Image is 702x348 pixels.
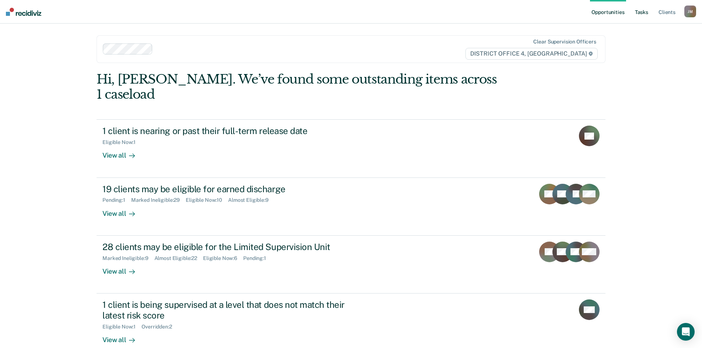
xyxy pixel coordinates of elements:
[102,139,142,145] div: Eligible Now : 1
[203,255,243,261] div: Eligible Now : 6
[684,6,696,17] div: J M
[684,6,696,17] button: JM
[102,261,144,275] div: View all
[97,178,605,236] a: 19 clients may be eligible for earned dischargePending:1Marked Ineligible:29Eligible Now:10Almost...
[102,184,361,194] div: 19 clients may be eligible for earned discharge
[102,330,144,344] div: View all
[131,197,186,203] div: Marked Ineligible : 29
[102,197,131,203] div: Pending : 1
[465,48,598,60] span: DISTRICT OFFICE 4, [GEOGRAPHIC_DATA]
[97,236,605,293] a: 28 clients may be eligible for the Limited Supervision UnitMarked Ineligible:9Almost Eligible:22E...
[102,242,361,252] div: 28 clients may be eligible for the Limited Supervision Unit
[102,203,144,218] div: View all
[228,197,275,203] div: Almost Eligible : 9
[6,8,41,16] img: Recidiviz
[142,324,178,330] div: Overridden : 2
[97,119,605,177] a: 1 client is nearing or past their full-term release dateEligible Now:1View all
[677,323,695,341] div: Open Intercom Messenger
[102,299,361,321] div: 1 client is being supervised at a level that does not match their latest risk score
[154,255,203,261] div: Almost Eligible : 22
[102,255,154,261] div: Marked Ineligible : 9
[243,255,272,261] div: Pending : 1
[102,145,144,160] div: View all
[533,39,596,45] div: Clear supervision officers
[102,324,142,330] div: Eligible Now : 1
[102,126,361,136] div: 1 client is nearing or past their full-term release date
[186,197,228,203] div: Eligible Now : 10
[97,72,504,102] div: Hi, [PERSON_NAME]. We’ve found some outstanding items across 1 caseload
